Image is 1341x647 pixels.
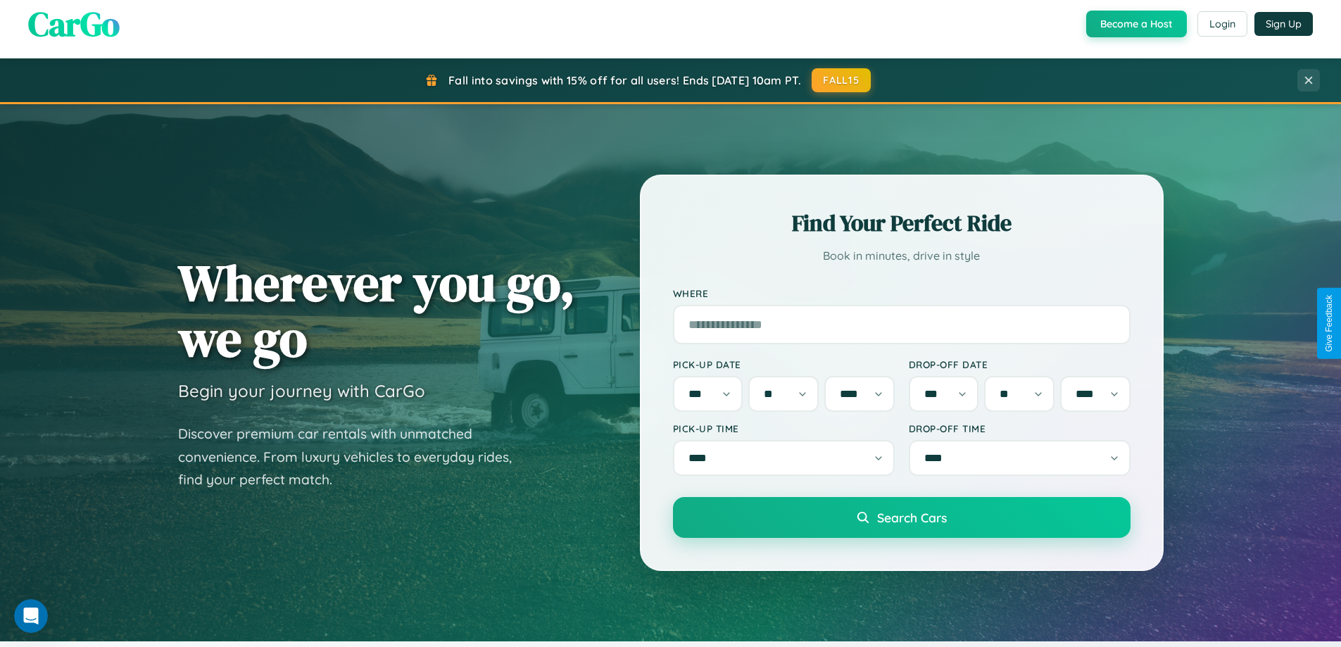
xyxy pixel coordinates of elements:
label: Pick-up Date [673,358,895,370]
h2: Find Your Perfect Ride [673,208,1131,239]
button: Become a Host [1086,11,1187,37]
button: FALL15 [812,68,871,92]
button: Login [1197,11,1247,37]
h1: Wherever you go, we go [178,255,575,366]
h3: Begin your journey with CarGo [178,380,425,401]
span: Fall into savings with 15% off for all users! Ends [DATE] 10am PT. [448,73,801,87]
p: Book in minutes, drive in style [673,246,1131,266]
label: Pick-up Time [673,422,895,434]
label: Where [673,287,1131,299]
label: Drop-off Time [909,422,1131,434]
span: CarGo [28,1,120,47]
iframe: Intercom live chat [14,599,48,633]
button: Search Cars [673,497,1131,538]
div: Give Feedback [1324,295,1334,352]
label: Drop-off Date [909,358,1131,370]
p: Discover premium car rentals with unmatched convenience. From luxury vehicles to everyday rides, ... [178,422,530,491]
span: Search Cars [877,510,947,525]
button: Sign Up [1254,12,1313,36]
